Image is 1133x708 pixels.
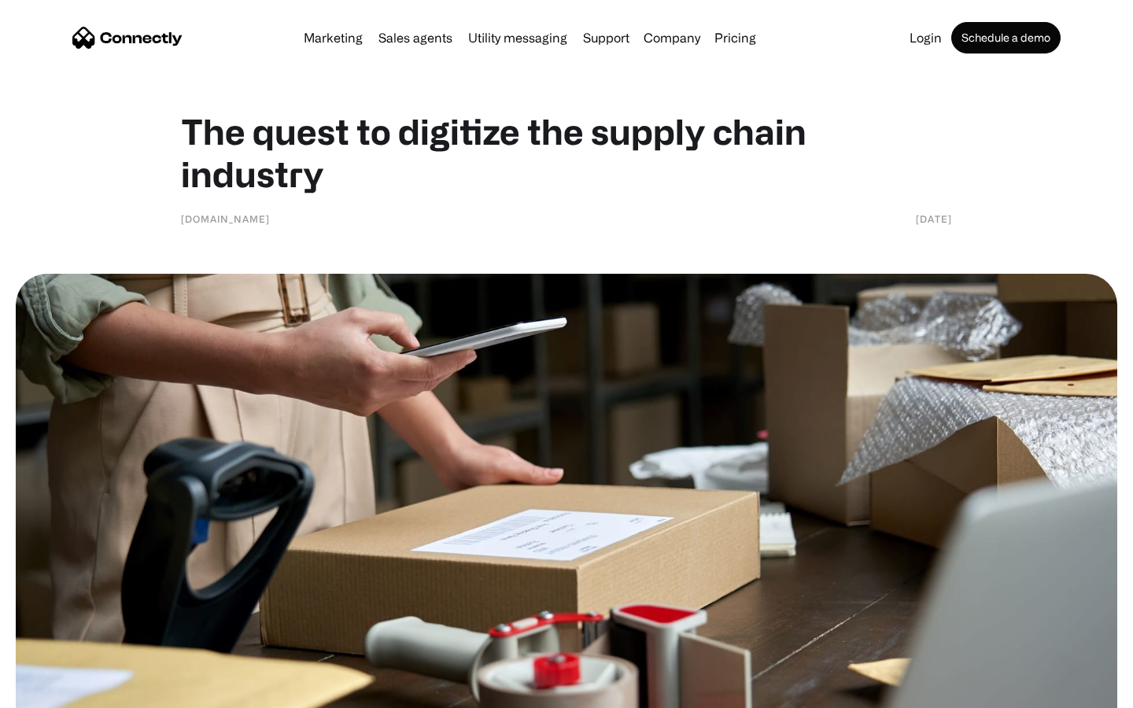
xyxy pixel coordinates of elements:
[372,31,459,44] a: Sales agents
[644,27,700,49] div: Company
[903,31,948,44] a: Login
[31,680,94,702] ul: Language list
[181,211,270,227] div: [DOMAIN_NAME]
[708,31,762,44] a: Pricing
[16,680,94,702] aside: Language selected: English
[951,22,1061,53] a: Schedule a demo
[72,26,183,50] a: home
[577,31,636,44] a: Support
[916,211,952,227] div: [DATE]
[462,31,574,44] a: Utility messaging
[639,27,705,49] div: Company
[297,31,369,44] a: Marketing
[181,110,952,195] h1: The quest to digitize the supply chain industry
